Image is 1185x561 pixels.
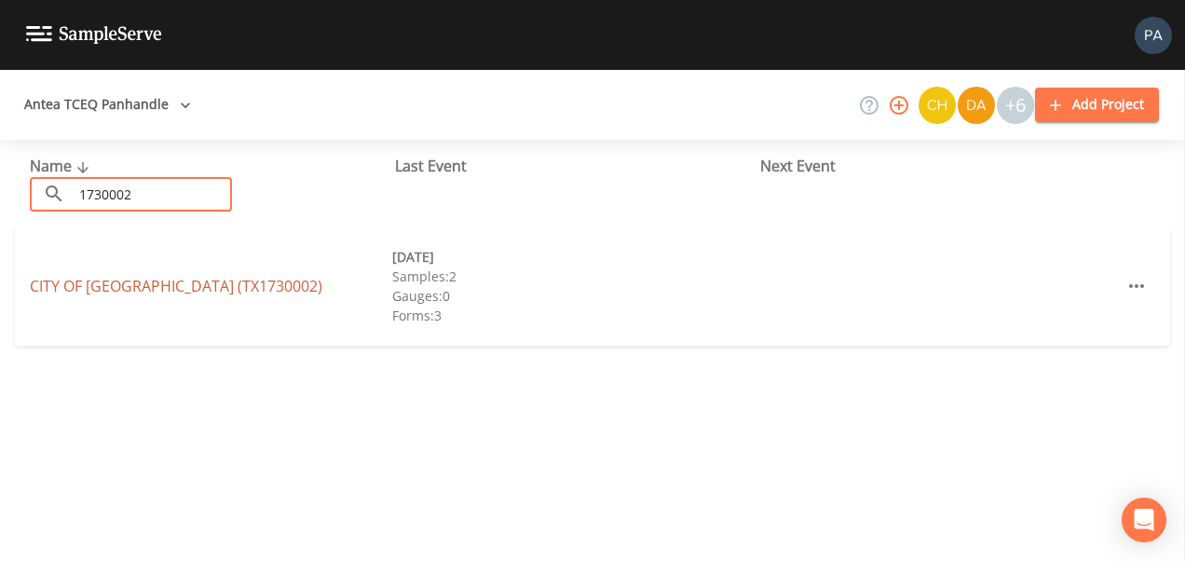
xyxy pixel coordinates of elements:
div: Last Event [395,155,760,177]
a: CITY OF [GEOGRAPHIC_DATA] (TX1730002) [30,276,322,296]
img: a84961a0472e9debc750dd08a004988d [958,87,995,124]
div: Next Event [760,155,1125,177]
div: +6 [997,87,1034,124]
div: Forms: 3 [392,306,755,325]
div: Charles Medina [918,87,957,124]
div: David Weber [957,87,996,124]
span: Name [30,156,94,176]
img: logo [26,26,162,44]
img: b17d2fe1905336b00f7c80abca93f3e1 [1135,17,1172,54]
div: [DATE] [392,247,755,267]
div: Gauges: 0 [392,286,755,306]
div: Samples: 2 [392,267,755,286]
input: Search Projects [73,177,232,212]
button: Antea TCEQ Panhandle [17,88,198,122]
button: Add Project [1035,88,1159,122]
img: c74b8b8b1c7a9d34f67c5e0ca157ed15 [919,87,956,124]
div: Open Intercom Messenger [1122,498,1166,542]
